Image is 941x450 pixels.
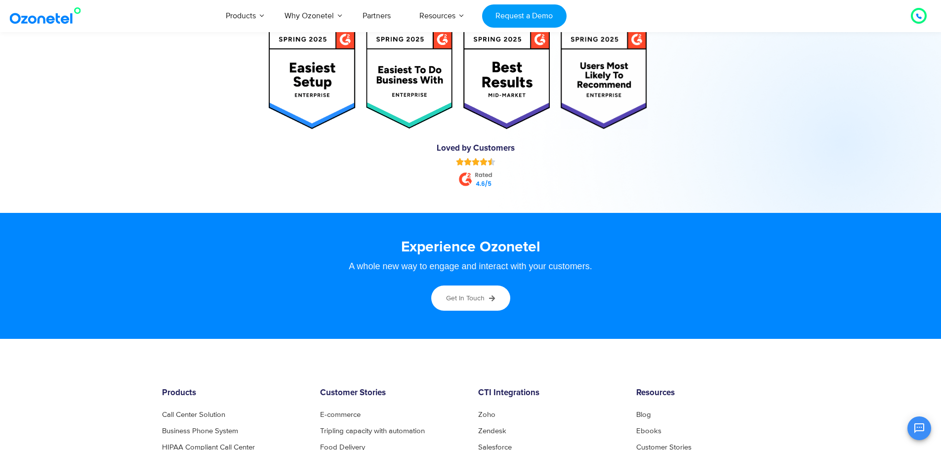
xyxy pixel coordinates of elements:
[636,427,661,435] a: Ebooks
[162,411,225,418] a: Call Center Solution
[172,238,770,257] h3: Experience Ozonetel
[320,427,425,435] a: Tripling capacity with automation
[478,388,621,398] h6: CTI Integrations
[437,144,515,153] a: Loved by Customers
[320,411,361,418] a: E-commerce
[431,286,510,311] a: Get in touch
[478,411,495,418] a: Zoho
[456,158,495,165] div: Rated 4.5 out of 5
[907,416,931,440] button: Open chat
[172,262,770,271] div: A whole new way to engage and interact with your customers.
[162,388,305,398] h6: Products
[482,4,567,28] a: Request a Demo
[162,427,238,435] a: Business Phone System
[636,388,779,398] h6: Resources
[446,294,485,302] span: Get in touch
[478,427,506,435] a: Zendesk
[320,388,463,398] h6: Customer Stories
[636,411,651,418] a: Blog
